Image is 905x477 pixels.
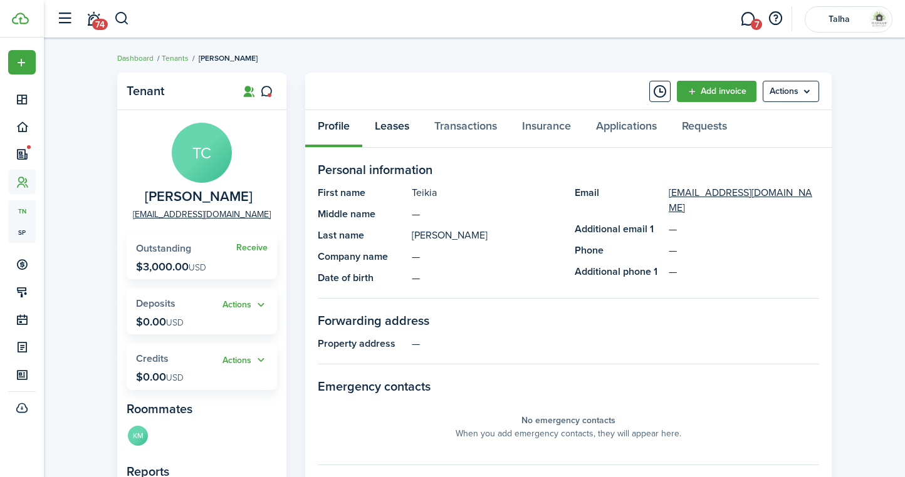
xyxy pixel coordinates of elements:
[575,222,662,237] panel-main-title: Additional email 1
[583,110,669,148] a: Applications
[222,353,268,367] button: Open menu
[189,261,206,274] span: USD
[510,110,583,148] a: Insurance
[318,185,405,200] panel-main-title: First name
[8,50,36,74] button: Open menu
[166,371,184,384] span: USD
[114,8,130,29] button: Search
[133,208,271,221] a: [EMAIL_ADDRESS][DOMAIN_NAME]
[456,427,681,440] panel-main-placeholder-description: When you add emergency contacts, they will appear here.
[869,9,889,29] img: Talha
[172,123,232,183] avatar-text: TC
[362,110,422,148] a: Leases
[136,315,184,328] p: $0.00
[318,228,405,243] panel-main-title: Last name
[521,414,615,427] panel-main-placeholder-title: No emergency contacts
[136,260,206,273] p: $3,000.00
[318,270,405,285] panel-main-title: Date of birth
[236,243,268,253] a: Receive
[575,243,662,258] panel-main-title: Phone
[412,270,562,285] panel-main-description: —
[318,336,405,351] panel-main-title: Property address
[318,207,405,222] panel-main-title: Middle name
[136,296,175,310] span: Deposits
[136,351,169,366] span: Credits
[575,185,662,215] panel-main-title: Email
[127,399,277,418] panel-main-subtitle: Roommates
[318,160,819,179] panel-main-section-title: Personal information
[318,249,405,264] panel-main-title: Company name
[166,316,184,329] span: USD
[575,264,662,279] panel-main-title: Additional phone 1
[136,371,184,383] p: $0.00
[136,241,191,255] span: Outstanding
[318,311,819,330] panel-main-section-title: Forwarding address
[127,84,227,98] panel-main-title: Tenant
[222,353,268,367] button: Actions
[8,200,36,222] a: tn
[53,7,76,31] button: Open sidebar
[814,15,864,24] span: Talha
[12,13,29,24] img: TenantCloud
[199,53,258,64] span: [PERSON_NAME]
[412,336,819,351] panel-main-description: —
[81,3,105,35] a: Notifications
[412,207,562,222] panel-main-description: —
[422,110,510,148] a: Transactions
[318,377,819,396] panel-main-section-title: Emergency contacts
[117,53,154,64] a: Dashboard
[222,298,268,312] button: Actions
[649,81,671,102] button: Timeline
[669,185,819,215] a: [EMAIL_ADDRESS][DOMAIN_NAME]
[128,426,148,446] avatar-text: KM
[751,19,762,30] span: 7
[763,81,819,102] button: Open menu
[222,298,268,312] button: Open menu
[8,222,36,243] a: sp
[763,81,819,102] menu-btn: Actions
[736,3,760,35] a: Messaging
[765,8,786,29] button: Open resource center
[412,185,562,200] panel-main-description: Teikia
[669,110,740,148] a: Requests
[162,53,189,64] a: Tenants
[127,424,149,449] a: KM
[677,81,756,102] a: Add invoice
[412,228,562,243] panel-main-description: [PERSON_NAME]
[92,19,108,30] span: 74
[145,189,253,205] span: Teikia Charles
[412,249,562,264] panel-main-description: —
